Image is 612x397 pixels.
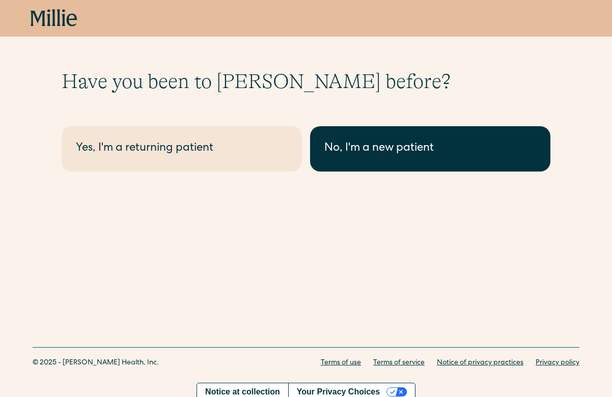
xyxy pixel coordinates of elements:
a: Terms of service [373,358,425,368]
h1: Have you been to [PERSON_NAME] before? [62,69,550,94]
a: Privacy policy [536,358,579,368]
div: No, I'm a new patient [324,140,536,157]
a: Notice of privacy practices [437,358,523,368]
a: No, I'm a new patient [310,126,550,172]
a: Terms of use [321,358,361,368]
div: Yes, I'm a returning patient [76,140,288,157]
div: © 2025 - [PERSON_NAME] Health, Inc. [33,358,159,368]
a: Yes, I'm a returning patient [62,126,302,172]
